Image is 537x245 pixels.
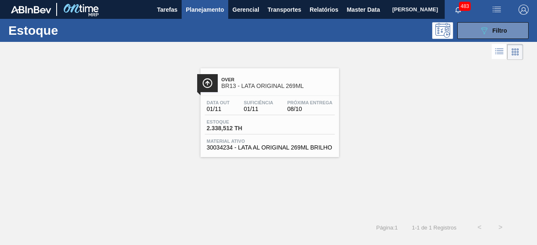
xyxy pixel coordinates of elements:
span: Relatórios [310,5,338,15]
img: Logout [519,5,529,15]
div: Visão em Cards [507,44,523,60]
span: BR13 - LATA ORIGINAL 269ML [222,83,335,89]
img: TNhmsLtSVTkK8tSr43FrP2fwEKptu5GPRR3wAAAABJRU5ErkJggg== [11,6,51,13]
h1: Estoque [8,26,124,35]
span: Filtro [493,27,507,34]
span: Suficiência [244,100,273,105]
button: Notificações [445,4,472,15]
span: Material ativo [207,139,333,144]
span: 30034234 - LATA AL ORIGINAL 269ML BRILHO [207,144,333,151]
button: > [490,217,511,238]
span: Data out [207,100,230,105]
span: Próxima Entrega [287,100,333,105]
span: 1 - 1 de 1 Registros [410,224,456,231]
span: Página : 1 [376,224,398,231]
span: Tarefas [157,5,177,15]
span: 2.338,512 TH [207,125,266,132]
div: Pogramando: nenhum usuário selecionado [432,22,453,39]
span: Planejamento [186,5,224,15]
img: Ícone [202,78,213,88]
button: Filtro [457,22,529,39]
span: 01/11 [244,106,273,112]
span: Master Data [347,5,380,15]
span: 08/10 [287,106,333,112]
img: userActions [492,5,502,15]
span: Gerencial [232,5,259,15]
a: ÍconeOverBR13 - LATA ORIGINAL 269MLData out01/11Suficiência01/11Próxima Entrega08/10Estoque2.338,... [194,62,343,157]
button: < [469,217,490,238]
span: Transportes [268,5,301,15]
span: 01/11 [207,106,230,112]
div: Visão em Lista [492,44,507,60]
span: Over [222,77,335,82]
span: Estoque [207,119,266,124]
span: 483 [459,2,471,11]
